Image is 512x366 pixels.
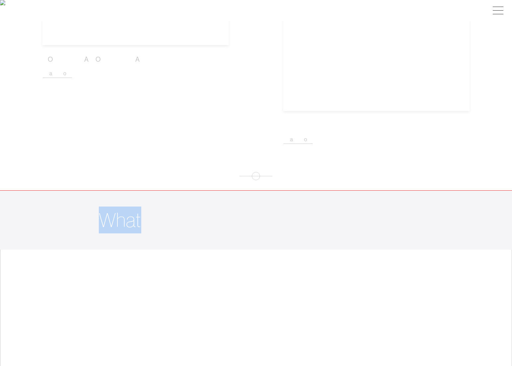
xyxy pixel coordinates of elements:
button: LearnMore [42,69,72,78]
span: W [99,208,116,232]
span: t [136,208,141,232]
span: a [126,208,136,232]
span: h [116,208,126,232]
button: LearnMore [283,135,313,144]
span: ? [141,208,151,232]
